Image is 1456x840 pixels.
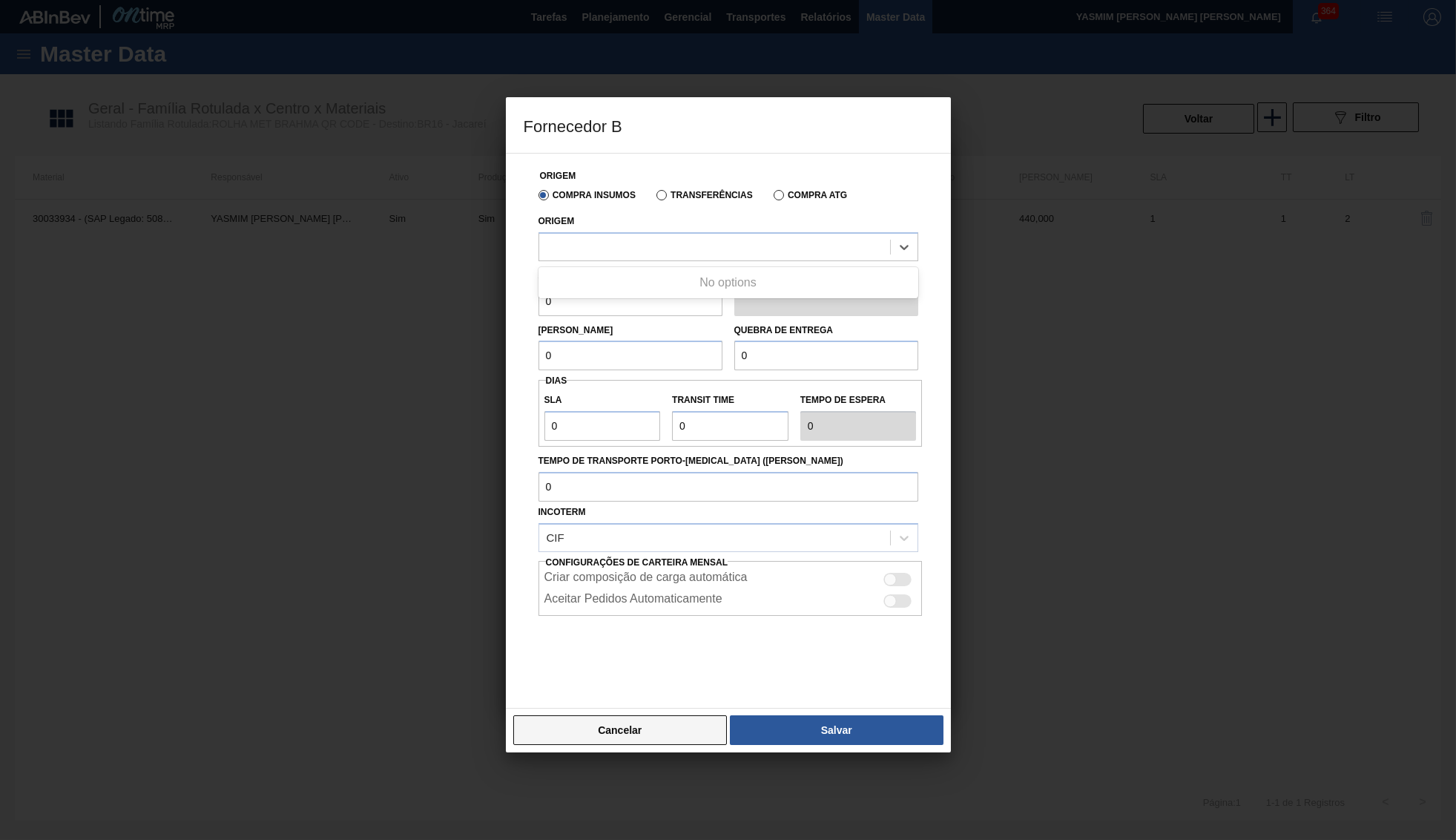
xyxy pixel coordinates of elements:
[538,325,613,335] label: [PERSON_NAME]
[672,390,788,411] label: Transit Time
[774,190,847,200] label: Compra ATG
[734,325,834,335] label: Quebra de entrega
[544,571,748,588] label: Criar composição de carga automática
[546,557,728,568] span: Configurações de Carteira Mensal
[538,507,586,517] label: Incoterm
[538,588,923,610] div: Essa configuração habilita aceite automático do pedido do lado do fornecedor
[538,567,923,588] div: Essa configuração habilita a criação automática de composição de carga do lado do fornecedor caso...
[547,531,564,544] div: CIF
[544,390,661,411] label: SLA
[540,171,576,181] label: Origem
[538,216,575,226] label: Origem
[734,265,918,286] label: Unidade de arredondamento
[538,190,636,200] label: Compra Insumos
[513,715,728,745] button: Cancelar
[546,375,567,386] span: Dias
[538,450,918,472] label: Tempo de Transporte Porto-[MEDICAL_DATA] ([PERSON_NAME])
[538,270,918,295] div: No options
[544,592,722,610] label: Aceitar Pedidos Automaticamente
[656,190,753,200] label: Transferências
[506,97,951,154] h3: Fornecedor B
[800,390,917,411] label: Tempo de espera
[730,715,943,745] button: Salvar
